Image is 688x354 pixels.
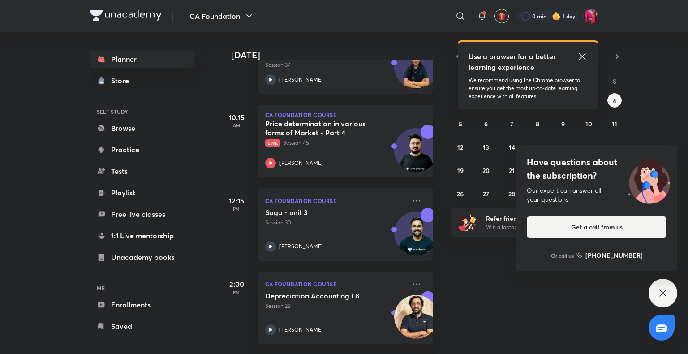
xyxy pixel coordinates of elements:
[265,119,377,137] h5: Price determination in various forms of Market - Part 4
[265,195,406,206] p: CA Foundation Course
[279,326,323,334] p: [PERSON_NAME]
[90,141,193,159] a: Practice
[90,205,193,223] a: Free live classes
[483,190,489,198] abbr: October 27, 2025
[582,117,596,131] button: October 10, 2025
[469,51,558,73] h5: Use a browser for a better learning experience
[530,140,545,154] button: October 15, 2025
[530,117,545,131] button: October 8, 2025
[219,289,254,295] p: PM
[509,143,515,151] abbr: October 14, 2025
[494,9,509,23] button: avatar
[611,143,618,151] abbr: October 18, 2025
[479,117,493,131] button: October 6, 2025
[607,117,622,131] button: October 11, 2025
[90,317,193,335] a: Saved
[498,12,506,20] img: avatar
[90,104,193,119] h6: SELF STUDY
[508,190,515,198] abbr: October 28, 2025
[457,190,464,198] abbr: October 26, 2025
[527,216,666,238] button: Get a call from us
[453,140,468,154] button: October 12, 2025
[585,250,643,260] h6: [PHONE_NUMBER]
[453,163,468,177] button: October 19, 2025
[534,143,541,151] abbr: October 15, 2025
[505,186,519,201] button: October 28, 2025
[612,120,617,128] abbr: October 11, 2025
[90,50,193,68] a: Planner
[265,279,406,289] p: CA Foundation Course
[457,166,464,175] abbr: October 19, 2025
[560,143,566,151] abbr: October 16, 2025
[219,279,254,289] h5: 2:00
[265,139,406,147] p: Session 45
[90,281,193,296] h6: ME
[509,166,515,175] abbr: October 21, 2025
[90,296,193,314] a: Enrollments
[90,227,193,245] a: 1:1 Live mentorship
[265,61,406,69] p: Session 37
[265,112,426,117] p: CA Foundation Course
[527,186,666,204] div: Our expert can answer all your questions
[484,120,488,128] abbr: October 6, 2025
[453,186,468,201] button: October 26, 2025
[469,76,588,100] p: We recommend using the Chrome browser to ensure you get the most up-to-date learning experience w...
[585,120,592,128] abbr: October 10, 2025
[453,117,468,131] button: October 5, 2025
[90,162,193,180] a: Tests
[479,186,493,201] button: October 27, 2025
[219,112,254,123] h5: 10:15
[583,9,598,24] img: Anushka Gupta
[265,291,377,300] h5: Depreciation Accounting L8
[219,123,254,128] p: AM
[265,208,377,217] h5: Soga - unit 3
[483,143,489,151] abbr: October 13, 2025
[90,119,193,137] a: Browse
[279,76,323,84] p: [PERSON_NAME]
[613,77,616,86] abbr: Saturday
[556,117,570,131] button: October 9, 2025
[505,117,519,131] button: October 7, 2025
[479,163,493,177] button: October 20, 2025
[527,155,666,182] h4: Have questions about the subscription?
[279,159,323,167] p: [PERSON_NAME]
[90,10,162,23] a: Company Logo
[510,120,513,128] abbr: October 7, 2025
[552,12,561,21] img: streak
[265,302,406,310] p: Session 26
[457,143,463,151] abbr: October 12, 2025
[265,219,406,227] p: Session 30
[607,93,622,108] button: October 4, 2025
[265,139,280,147] span: Live
[486,214,596,223] h6: Refer friends
[90,248,193,266] a: Unacademy books
[582,140,596,154] button: October 17, 2025
[395,133,438,176] img: Avatar
[279,242,323,250] p: [PERSON_NAME]
[576,250,643,260] a: [PHONE_NUMBER]
[219,206,254,212] p: PM
[556,140,570,154] button: October 16, 2025
[607,140,622,154] button: October 18, 2025
[219,195,254,206] h5: 12:15
[505,140,519,154] button: October 14, 2025
[90,72,193,90] a: Store
[479,140,493,154] button: October 13, 2025
[459,120,462,128] abbr: October 5, 2025
[395,216,438,259] img: Avatar
[551,251,574,259] p: Or call us
[561,120,565,128] abbr: October 9, 2025
[505,163,519,177] button: October 21, 2025
[90,184,193,202] a: Playlist
[621,155,677,204] img: ttu_illustration_new.svg
[486,223,596,231] p: Win a laptop, vouchers & more
[459,213,477,231] img: referral
[231,50,442,60] h4: [DATE]
[613,96,616,105] abbr: October 4, 2025
[90,10,162,21] img: Company Logo
[111,75,134,86] div: Store
[482,166,490,175] abbr: October 20, 2025
[586,143,592,151] abbr: October 17, 2025
[395,50,438,93] img: Avatar
[184,7,260,25] button: CA Foundation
